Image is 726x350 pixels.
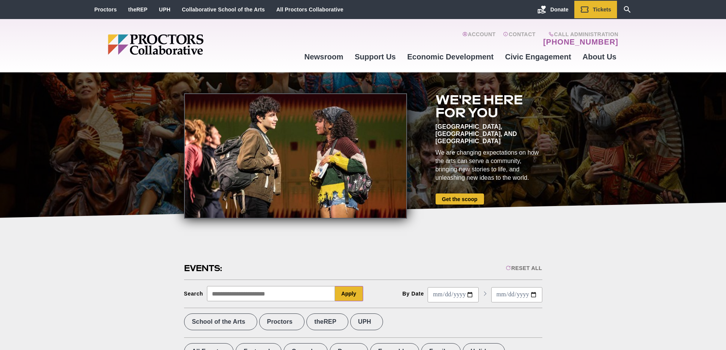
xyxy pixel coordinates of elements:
h2: Events: [184,262,223,274]
button: Apply [335,286,363,301]
div: Reset All [506,265,542,271]
div: [GEOGRAPHIC_DATA], [GEOGRAPHIC_DATA], and [GEOGRAPHIC_DATA] [436,123,542,145]
a: UPH [159,6,170,13]
a: Donate [532,1,574,18]
div: Search [184,291,204,297]
label: theREP [306,313,348,330]
label: School of the Arts [184,313,257,330]
span: Tickets [593,6,611,13]
a: Economic Development [402,46,500,67]
a: Tickets [574,1,617,18]
a: Support Us [349,46,402,67]
span: Call Administration [541,31,618,37]
a: [PHONE_NUMBER] [543,37,618,46]
div: By Date [402,291,424,297]
span: Donate [550,6,568,13]
a: Proctors [95,6,117,13]
h2: We're here for you [436,93,542,119]
label: Proctors [259,313,305,330]
a: Collaborative School of the Arts [182,6,265,13]
a: Account [462,31,495,46]
a: All Proctors Collaborative [276,6,343,13]
a: Get the scoop [436,193,484,205]
label: UPH [350,313,383,330]
a: Search [617,1,638,18]
a: Newsroom [298,46,349,67]
img: Proctors logo [108,34,262,55]
a: theREP [128,6,147,13]
a: Contact [503,31,535,46]
a: Civic Engagement [499,46,577,67]
a: About Us [577,46,622,67]
div: We are changing expectations on how the arts can serve a community, bringing new stories to life,... [436,149,542,182]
